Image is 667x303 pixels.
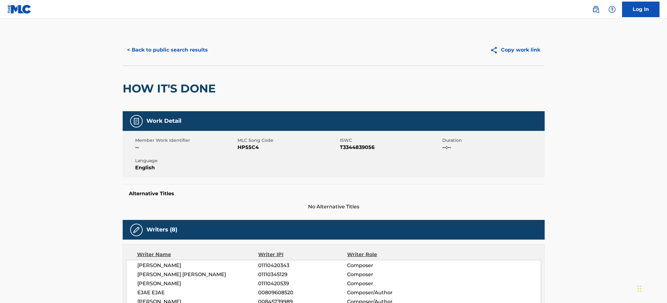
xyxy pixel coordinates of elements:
div: Drag [638,279,641,298]
h5: Work Detail [146,117,181,125]
span: --:-- [442,144,543,151]
img: help [608,6,616,13]
span: 01110420539 [258,280,347,287]
span: EJAE EJAE [137,289,258,296]
span: ISWC [340,137,441,144]
span: Language [135,157,236,164]
span: Member Work Identifier [135,137,236,144]
img: search [592,6,600,13]
div: Writer Name [137,251,258,258]
span: T3344839056 [340,144,441,151]
iframe: Chat Widget [636,273,667,303]
span: Composer [347,280,428,287]
img: Work Detail [133,117,140,125]
button: Copy work link [486,42,545,58]
span: No Alternative Titles [123,203,545,211]
span: 01110345129 [258,271,347,278]
span: Duration [442,137,543,144]
div: Help [606,3,618,16]
h5: Alternative Titles [129,191,538,197]
div: Writer Role [347,251,428,258]
a: Public Search [590,3,602,16]
img: Writers [133,226,140,234]
a: Log In [622,2,660,17]
span: HP55C4 [238,144,338,151]
span: Composer [347,262,428,269]
span: [PERSON_NAME] [137,262,258,269]
button: < Back to public search results [123,42,212,58]
h5: Writers (8) [146,226,177,233]
h2: HOW IT'S DONE [123,82,219,96]
span: Composer/Author [347,289,428,296]
img: MLC Logo [7,5,32,14]
div: Writer IPI [258,251,347,258]
span: [PERSON_NAME] [137,280,258,287]
span: English [135,164,236,171]
span: [PERSON_NAME] [PERSON_NAME] [137,271,258,278]
span: MLC Song Code [238,137,338,144]
span: 01110420343 [258,262,347,269]
span: Composer [347,271,428,278]
span: -- [135,144,236,151]
span: 00809608520 [258,289,347,296]
img: Copy work link [490,46,501,54]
